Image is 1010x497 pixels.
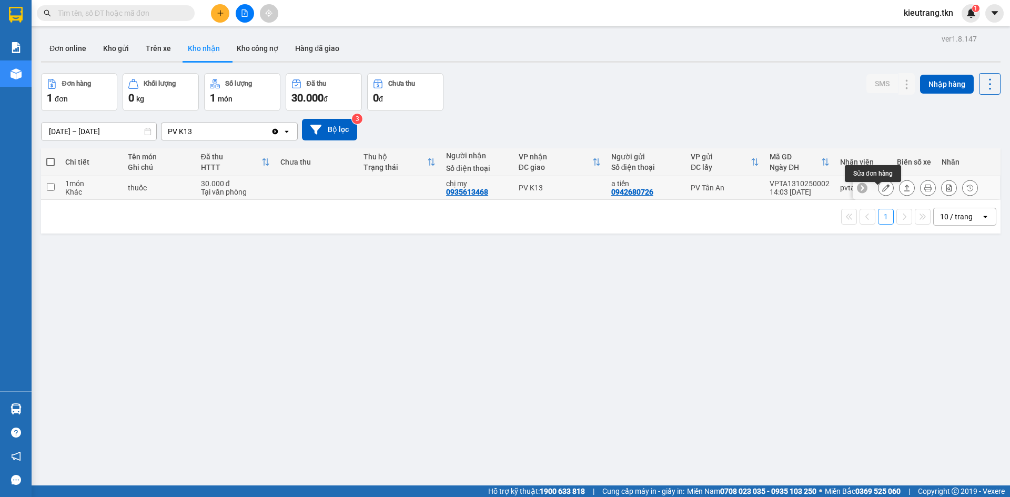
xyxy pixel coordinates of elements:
[519,163,592,171] div: ĐC giao
[136,95,144,103] span: kg
[65,179,117,188] div: 1 món
[897,158,931,166] div: Biển số xe
[845,165,901,182] div: Sửa đơn hàng
[236,4,254,23] button: file-add
[819,489,822,493] span: ⚪️
[878,209,894,225] button: 1
[11,42,22,53] img: solution-icon
[291,92,324,104] span: 30.000
[228,36,287,61] button: Kho công nợ
[611,188,653,196] div: 0942680726
[201,188,270,196] div: Tại văn phòng
[691,184,759,192] div: PV Tân An
[280,158,352,166] div: Chưa thu
[840,184,886,192] div: pvtanantc.tkn
[11,403,22,414] img: warehouse-icon
[201,153,261,161] div: Đã thu
[128,163,190,171] div: Ghi chú
[41,73,117,111] button: Đơn hàng1đơn
[58,7,182,19] input: Tìm tên, số ĐT hoặc mã đơn
[241,9,248,17] span: file-add
[942,33,977,45] div: ver 1.8.147
[11,475,21,485] span: message
[204,73,280,111] button: Số lượng1món
[11,451,21,461] span: notification
[201,179,270,188] div: 30.000 đ
[193,126,194,137] input: Selected PV K13.
[981,212,989,221] svg: open
[825,485,901,497] span: Miền Bắc
[519,153,592,161] div: VP nhận
[770,153,821,161] div: Mã GD
[513,148,606,176] th: Toggle SortBy
[720,487,816,495] strong: 0708 023 035 - 0935 103 250
[218,95,233,103] span: món
[128,153,190,161] div: Tên món
[952,488,959,495] span: copyright
[764,148,835,176] th: Toggle SortBy
[540,487,585,495] strong: 1900 633 818
[363,153,427,161] div: Thu hộ
[940,211,973,222] div: 10 / trang
[691,153,751,161] div: VP gửi
[302,119,357,140] button: Bộ lọc
[895,6,962,19] span: kieutrang.tkn
[446,164,508,173] div: Số điện thoại
[62,80,91,87] div: Đơn hàng
[593,485,594,497] span: |
[379,95,383,103] span: đ
[210,92,216,104] span: 1
[65,188,117,196] div: Khác
[137,36,179,61] button: Trên xe
[972,5,979,12] sup: 1
[168,126,192,137] div: PV K13
[211,4,229,23] button: plus
[98,39,440,52] li: Hotline: 1900 8153
[488,485,585,497] span: Hỗ trợ kỹ thuật:
[128,184,190,192] div: thuốc
[446,151,508,160] div: Người nhận
[446,188,488,196] div: 0935613468
[519,184,601,192] div: PV K13
[307,80,326,87] div: Đã thu
[287,36,348,61] button: Hàng đã giao
[920,75,974,94] button: Nhập hàng
[265,9,272,17] span: aim
[11,68,22,79] img: warehouse-icon
[985,4,1004,23] button: caret-down
[271,127,279,136] svg: Clear value
[11,428,21,438] span: question-circle
[611,179,680,188] div: a tiến
[324,95,328,103] span: đ
[65,158,117,166] div: Chi tiết
[770,179,830,188] div: VPTA1310250002
[899,180,915,196] div: Giao hàng
[840,158,886,166] div: Nhân viên
[908,485,910,497] span: |
[217,9,224,17] span: plus
[98,26,440,39] li: [STREET_ADDRESS][PERSON_NAME]. [GEOGRAPHIC_DATA], Tỉnh [GEOGRAPHIC_DATA]
[363,163,427,171] div: Trạng thái
[13,13,66,66] img: logo.jpg
[144,80,176,87] div: Khối lượng
[95,36,137,61] button: Kho gửi
[685,148,764,176] th: Toggle SortBy
[44,9,51,17] span: search
[990,8,999,18] span: caret-down
[352,114,362,124] sup: 3
[201,163,261,171] div: HTTT
[611,163,680,171] div: Số điện thoại
[974,5,977,12] span: 1
[9,7,23,23] img: logo-vxr
[388,80,415,87] div: Chưa thu
[966,8,976,18] img: icon-new-feature
[47,92,53,104] span: 1
[446,179,508,188] div: chị my
[260,4,278,23] button: aim
[286,73,362,111] button: Đã thu30.000đ
[942,158,994,166] div: Nhãn
[770,163,821,171] div: Ngày ĐH
[358,148,441,176] th: Toggle SortBy
[602,485,684,497] span: Cung cấp máy in - giấy in:
[179,36,228,61] button: Kho nhận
